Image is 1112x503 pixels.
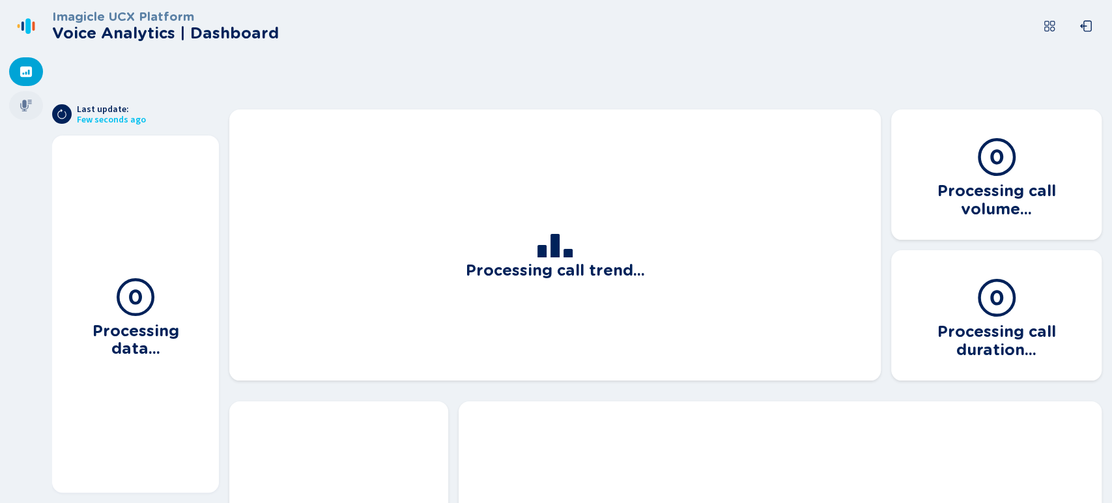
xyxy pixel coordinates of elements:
h3: Processing call trend... [466,257,645,280]
div: Dashboard [9,57,43,86]
h3: Imagicle UCX Platform [52,10,279,24]
svg: arrow-clockwise [57,109,67,119]
div: Recordings [9,91,43,120]
h3: Processing call duration... [907,319,1086,358]
h3: Processing data... [68,318,203,358]
svg: mic-fill [20,99,33,112]
span: Few seconds ago [77,115,146,125]
h2: Voice Analytics | Dashboard [52,24,279,42]
span: Last update: [77,104,146,115]
svg: dashboard-filled [20,65,33,78]
svg: box-arrow-left [1079,20,1092,33]
h3: Processing call volume... [907,178,1086,218]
